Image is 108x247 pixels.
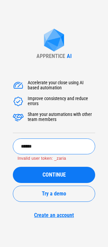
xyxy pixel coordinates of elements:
div: AI [67,53,72,59]
div: Share your automations with other team members [28,112,95,123]
p: Invalid user token: _zaria [18,155,90,162]
img: Apprentice AI [40,29,67,53]
span: CONTINUE [43,172,66,178]
span: Try a demo [42,191,66,196]
div: APPRENTICE [36,53,65,59]
img: Accelerate [13,96,24,107]
div: Accelerate your close using AI based automation [28,80,95,91]
img: Accelerate [13,80,24,91]
a: Create an account [13,212,95,218]
button: CONTINUE [13,167,95,183]
div: Improve consistency and reduce errors [28,96,95,107]
button: Try a demo [13,186,95,202]
img: Accelerate [13,112,24,123]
